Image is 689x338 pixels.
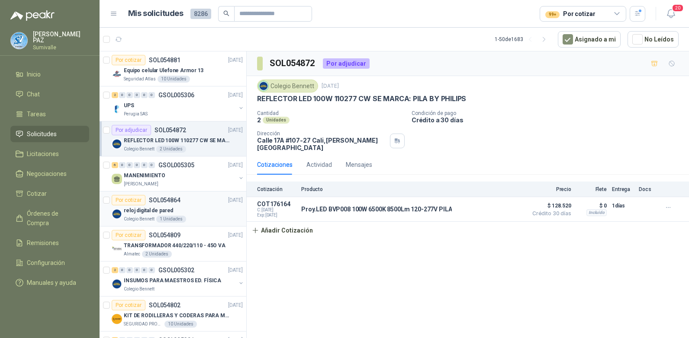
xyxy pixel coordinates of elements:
[134,162,140,168] div: 0
[257,213,296,218] span: Exp: [DATE]
[112,160,245,188] a: 6 0 0 0 0 0 GSOL005305[DATE] MANENIMIENTO[PERSON_NAME]
[10,106,89,122] a: Tareas
[149,302,180,308] p: SOL054802
[259,81,268,91] img: Company Logo
[257,201,296,207] p: COT176164
[10,205,89,231] a: Órdenes de Compra
[257,110,405,116] p: Cantidad
[100,191,246,226] a: Por cotizarSOL054864[DATE] Company Logoreloj digital de paredColegio Bennett1 Unidades
[27,89,40,99] span: Chat
[10,146,89,162] a: Licitaciones
[134,267,140,273] div: 0
[124,111,148,118] p: Perugia SAS
[124,137,232,145] p: REFLECTOR LED 100W 110277 CW SE MARCA: PILA BY PHILIPS
[10,274,89,291] a: Manuales y ayuda
[576,186,607,192] p: Flete
[112,265,245,293] a: 2 0 0 0 0 0 GSOL005302[DATE] Company LogoINSUMOS PARA MAESTROS ED. FÍSICAColegio Bennett
[27,209,81,228] span: Órdenes de Compra
[100,51,246,86] a: Por cotizarSOL054881[DATE] Company LogoEquipo celular Ulefone Armor 13Seguridad Atlas10 Unidades
[124,172,165,180] p: MANENIMIENTO
[495,32,551,46] div: 1 - 50 de 1683
[10,166,89,182] a: Negociaciones
[346,160,372,169] div: Mensajes
[112,92,118,98] div: 2
[112,162,118,168] div: 6
[112,230,145,240] div: Por cotizar
[156,146,186,153] div: 2 Unidades
[228,196,243,204] p: [DATE]
[124,251,140,258] p: Almatec
[112,244,122,254] img: Company Logo
[126,267,133,273] div: 0
[112,279,122,289] img: Company Logo
[27,169,67,179] span: Negociaciones
[141,162,148,168] div: 0
[141,267,148,273] div: 0
[612,186,634,192] p: Entrega
[270,57,316,70] h3: SOL054872
[27,278,76,287] span: Manuales y ayuda
[112,209,122,219] img: Company Logo
[158,92,194,98] p: GSOL005306
[124,207,173,215] p: reloj digital de pared
[10,185,89,202] a: Cotizar
[149,57,180,63] p: SOL054881
[228,126,243,134] p: [DATE]
[112,55,145,65] div: Por cotizar
[263,117,290,124] div: Unidades
[33,31,89,43] p: [PERSON_NAME] PAZ
[155,127,186,133] p: SOL054872
[576,201,607,211] p: $ 0
[112,300,145,310] div: Por cotizar
[10,126,89,142] a: Solicitudes
[301,206,452,213] p: Proy.LED BVP008 100W 6500K 8500Lm 120-277V PILA
[124,242,225,250] p: TRANSFORMADOR 440/220/110 - 45O VA
[322,82,339,90] p: [DATE]
[124,312,232,320] p: KIT DE RODILLERAS Y CODERAS PARA MOTORIZADO
[158,162,194,168] p: GSOL005305
[545,11,560,18] div: 99+
[27,149,59,159] span: Licitaciones
[306,160,332,169] div: Actividad
[257,207,296,213] span: C: [DATE]
[663,6,679,22] button: 20
[190,9,211,19] span: 8286
[142,251,172,258] div: 2 Unidades
[528,211,571,216] span: Crédito 30 días
[528,186,571,192] p: Precio
[558,31,621,48] button: Asignado a mi
[257,116,261,124] p: 2
[586,209,607,216] div: Incluido
[124,277,221,285] p: INSUMOS PARA MAESTROS ED. FÍSICA
[134,92,140,98] div: 0
[27,109,46,119] span: Tareas
[112,125,151,135] div: Por adjudicar
[124,102,134,110] p: UPS
[257,131,386,137] p: Dirección
[100,226,246,261] a: Por cotizarSOL054809[DATE] Company LogoTRANSFORMADOR 440/220/110 - 45O VAAlmatec2 Unidades
[257,80,318,92] div: Colegio Bennett
[27,70,41,79] span: Inicio
[545,9,595,19] div: Por cotizar
[112,314,122,324] img: Company Logo
[100,297,246,332] a: Por cotizarSOL054802[DATE] Company LogoKIT DE RODILLERAS Y CODERAS PARA MOTORIZADOSEGURIDAD PROVI...
[124,181,158,188] p: [PERSON_NAME]
[149,197,180,203] p: SOL054864
[257,137,386,151] p: Calle 17A #107-27 Cali , [PERSON_NAME][GEOGRAPHIC_DATA]
[247,222,318,239] button: Añadir Cotización
[257,186,296,192] p: Cotización
[126,92,133,98] div: 0
[27,189,47,198] span: Cotizar
[10,66,89,83] a: Inicio
[119,92,126,98] div: 0
[156,216,186,223] div: 1 Unidades
[10,86,89,102] a: Chat
[223,10,229,16] span: search
[119,267,126,273] div: 0
[100,121,246,156] a: Por adjudicarSOL054872[DATE] Company LogoREFLECTOR LED 100W 110277 CW SE MARCA: PILA BY PHILIPSCo...
[257,160,293,169] div: Cotizaciones
[124,286,155,293] p: Colegio Bennett
[148,267,155,273] div: 0
[119,162,126,168] div: 0
[128,7,184,20] h1: Mis solicitudes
